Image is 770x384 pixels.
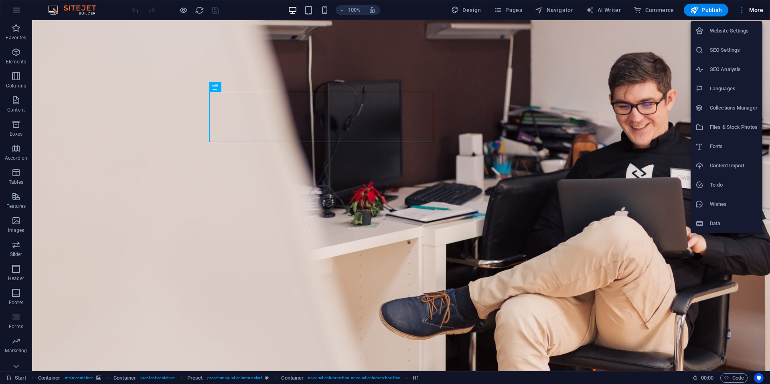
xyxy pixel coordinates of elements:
[710,199,758,209] h6: Wishes
[710,45,758,55] h6: SEO Settings
[710,142,758,151] h6: Fonts
[710,161,758,171] h6: Content Import
[710,65,758,74] h6: SEO Analysis
[710,26,758,36] h6: Website Settings
[710,219,758,228] h6: Data
[710,103,758,113] h6: Collections Manager
[710,180,758,190] h6: To-do
[710,122,758,132] h6: Files & Stock Photos
[710,84,758,93] h6: Languages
